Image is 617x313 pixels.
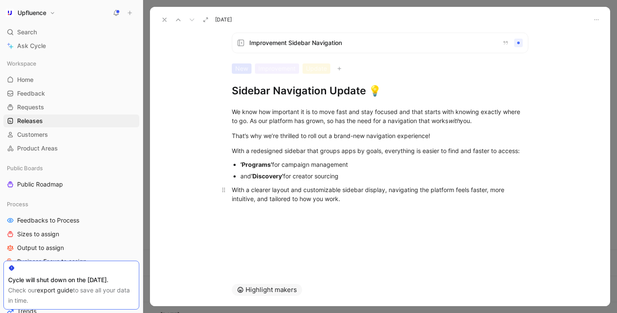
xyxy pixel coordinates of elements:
a: Home [3,73,139,86]
span: Home [17,75,33,84]
div: Public Boards [3,162,139,175]
div: New [232,63,252,74]
span: Requests [17,103,44,111]
span: Improvement Sidebar Navigation [249,38,495,48]
a: Product Areas [3,142,139,155]
div: We know how important it is to move fast and stay focused and that starts with knowing exactly wh... [232,107,528,125]
strong: ‘Discovery’ [251,172,283,180]
a: Business Focus to assign [3,255,139,268]
h1: Sidebar Navigation Update 💡 [232,84,528,98]
button: Highlight makers [232,284,302,296]
a: Sizes to assign [3,228,139,241]
a: Output to assign [3,241,139,254]
span: Feedback [17,89,45,98]
div: That’s why we’re thrilled to roll out a brand-new navigation experience! [232,131,528,140]
span: Search [17,27,37,37]
a: Public Roadmap [3,178,139,191]
em: with [448,117,460,124]
span: Product Areas [17,144,58,153]
span: Public Boards [7,164,43,172]
strong: ‘Programs’ [240,161,272,168]
div: Process [3,198,139,211]
div: ProcessFeedbacks to ProcessSizes to assignOutput to assignBusiness Focus to assign [3,198,139,268]
div: NewImprovementUpdate [232,63,528,74]
span: Releases [17,117,43,125]
a: Ask Cycle [3,39,139,52]
span: Feedbacks to Process [17,216,79,225]
a: Feedbacks to Process [3,214,139,227]
span: Public Roadmap [17,180,63,189]
a: Requests [3,101,139,114]
span: Ask Cycle [17,41,46,51]
div: Cycle will shut down on the [DATE]. [8,275,135,285]
button: UpfluenceUpfluence [3,7,57,19]
h1: Upfluence [18,9,46,17]
div: With a clearer layout and customizable sidebar display, navigating the platform feels faster, mor... [232,185,528,203]
span: Process [7,200,28,208]
span: Sizes to assign [17,230,59,238]
a: Feedback [3,87,139,100]
span: Business Focus to assign [17,257,87,266]
span: Customers [17,130,48,139]
a: Releases [3,114,139,127]
div: With a redesigned sidebar that groups apps by goals, everything is easier to find and faster to a... [232,146,528,155]
div: Update [303,63,330,74]
span: Output to assign [17,244,64,252]
span: Workspace [7,59,36,68]
a: export guide [37,286,73,294]
span: [DATE] [215,16,232,23]
div: Public BoardsPublic Roadmap [3,162,139,191]
img: Upfluence [6,9,14,17]
div: Search [3,26,139,39]
div: Improvement [255,63,299,74]
div: Workspace [3,57,139,70]
a: Customers [3,128,139,141]
div: and for creator sourcing [240,172,528,181]
div: Check our to save all your data in time. [8,285,135,306]
div: for campaign management [240,160,528,169]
